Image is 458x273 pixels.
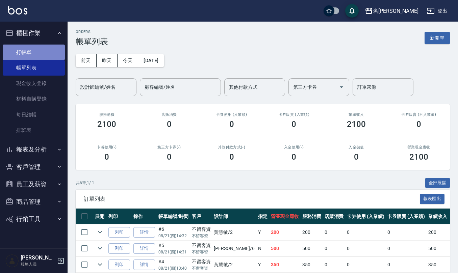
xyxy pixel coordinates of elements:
p: 08/21 (四) 14:32 [158,233,188,239]
h2: 卡券使用 (入業績) [208,112,255,117]
th: 營業現金應收 [269,209,301,224]
div: 不留客資 [192,258,211,265]
td: 200 [269,224,301,240]
button: expand row [95,243,105,253]
a: 每日結帳 [3,107,65,122]
a: 排班表 [3,122,65,138]
h2: 入金使用(-) [271,145,317,149]
p: 服務人員 [21,261,55,267]
th: 列印 [107,209,132,224]
h2: 第三方卡券(-) [146,145,193,149]
td: 500 [301,241,323,256]
p: 不留客資 [192,265,211,271]
button: expand row [95,227,105,237]
button: 昨天 [97,54,118,67]
th: 客戶 [190,209,212,224]
button: 新開單 [425,32,450,44]
button: 列印 [108,243,130,254]
h2: 其他付款方式(-) [208,145,255,149]
h2: 營業現金應收 [396,145,442,149]
td: [PERSON_NAME] /6 [212,241,256,256]
h3: 0 [229,119,234,129]
button: 報表及分析 [3,141,65,158]
td: 0 [345,241,386,256]
img: Logo [8,6,27,15]
th: 卡券使用 (入業績) [345,209,386,224]
h3: 服務消費 [84,112,130,117]
button: 客戶管理 [3,158,65,176]
button: 櫃檯作業 [3,24,65,42]
div: 名[PERSON_NAME] [373,7,418,15]
th: 卡券販賣 (入業績) [386,209,427,224]
a: 詳情 [133,243,155,254]
td: 350 [427,257,449,273]
h2: 業績收入 [333,112,380,117]
p: 08/21 (四) 13:40 [158,265,188,271]
h2: 店販消費 [146,112,193,117]
button: 登出 [424,5,450,17]
h3: 0 [104,152,109,162]
button: 前天 [76,54,97,67]
td: 0 [323,241,345,256]
th: 展開 [93,209,107,224]
a: 帳單列表 [3,60,65,76]
td: 350 [301,257,323,273]
a: 打帳單 [3,45,65,60]
p: 不留客資 [192,233,211,239]
td: 200 [301,224,323,240]
td: 0 [345,224,386,240]
td: 350 [269,257,301,273]
p: 共 6 筆, 1 / 1 [76,180,94,186]
button: 報表匯出 [420,194,445,204]
a: 詳情 [133,227,155,238]
a: 詳情 [133,260,155,270]
h3: 0 [167,152,172,162]
button: 列印 [108,227,130,238]
button: 員工及薪資 [3,175,65,193]
td: 黃慧敏 /2 [212,257,256,273]
td: 黃慧敏 /2 [212,224,256,240]
td: 200 [427,224,449,240]
a: 現金收支登錄 [3,76,65,91]
td: #4 [157,257,190,273]
button: Open [336,82,347,92]
td: 500 [269,241,301,256]
td: 0 [386,241,427,256]
th: 店販消費 [323,209,345,224]
a: 報表匯出 [420,195,445,202]
a: 材料自購登錄 [3,91,65,107]
button: 今天 [118,54,138,67]
button: 商品管理 [3,193,65,211]
h2: 卡券販賣 (不入業績) [396,112,442,117]
td: 0 [323,224,345,240]
td: 0 [386,257,427,273]
img: Person [5,254,19,268]
button: save [345,4,359,18]
div: 不留客資 [192,226,211,233]
td: 500 [427,241,449,256]
th: 操作 [132,209,157,224]
button: 名[PERSON_NAME] [362,4,421,18]
button: 全部展開 [425,178,450,188]
h3: 0 [354,152,359,162]
button: 列印 [108,260,130,270]
h3: 0 [291,119,296,129]
td: Y [256,257,269,273]
h3: 2100 [97,119,116,129]
h2: 卡券使用(-) [84,145,130,149]
h2: ORDERS [76,30,108,34]
th: 業績收入 [427,209,449,224]
h3: 0 [229,152,234,162]
td: 0 [323,257,345,273]
p: 08/21 (四) 14:31 [158,249,188,255]
th: 設計師 [212,209,256,224]
button: [DATE] [138,54,164,67]
th: 指定 [256,209,269,224]
h3: 0 [416,119,421,129]
p: 不留客資 [192,249,211,255]
span: 訂單列表 [84,196,420,202]
a: 新開單 [425,34,450,41]
th: 帳單編號/時間 [157,209,190,224]
td: #5 [157,241,190,256]
td: 0 [386,224,427,240]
